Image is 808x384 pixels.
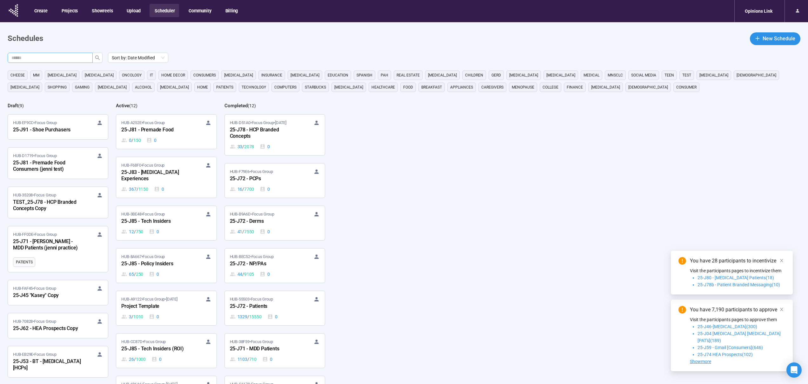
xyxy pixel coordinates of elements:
[116,103,129,109] h2: Active
[247,313,249,320] span: /
[698,345,763,350] span: 25-J59 - Gmail [Consumers](646)
[664,72,674,78] span: Teen
[13,318,56,325] span: HUB-70828 • Focus Group
[121,302,191,311] div: Project Template
[357,72,372,78] span: Spanish
[230,313,262,320] div: 1329
[122,72,142,78] span: oncology
[121,260,191,268] div: 25-J85 - Policy Insiders
[699,72,728,78] span: [MEDICAL_DATA]
[509,72,538,78] span: [MEDICAL_DATA]
[230,143,254,150] div: 33
[678,306,686,314] span: exclamation-circle
[57,4,82,17] button: Projects
[249,356,257,363] span: 710
[134,271,136,278] span: /
[13,153,57,159] span: HUB-D1719 • Focus Group
[779,307,784,312] span: close
[8,313,108,338] a: HUB-70828•Focus Group25-J62 - HEA Prospects Copy
[230,217,300,226] div: 25-J72 - Derms
[421,84,442,90] span: breakfast
[116,115,216,149] a: HUB-A252E•Focus Group25-J81 - Premade Food0 / 1500
[8,346,108,377] a: HUB-EB29E•Focus Group25-J53 - BT - [MEDICAL_DATA] [HCPs]
[230,302,300,311] div: 25-J72 - Patients
[450,84,473,90] span: appliances
[260,271,270,278] div: 0
[151,356,162,363] div: 0
[465,72,483,78] span: children
[690,316,785,323] p: Visit the participants pages to approve them
[13,358,83,372] div: 25-J53 - BT - [MEDICAL_DATA] [HCPs]
[230,211,274,217] span: HUB-B9A6D • Focus Group
[698,282,780,287] span: 25-J78b - Patient Branded Messaging(10)
[122,4,145,17] button: Upload
[676,84,697,90] span: consumer
[121,345,191,353] div: 25-J85 - Tech Insiders (ROI)
[8,115,108,139] a: HUB-EF9CC•Focus Group25-J91 - Shoe Purchasers
[8,226,108,272] a: HUB-FF0DE•Focus Group25-J71 - [PERSON_NAME] - MDD Patients (jenni practice)Patients
[262,356,272,363] div: 0
[397,72,420,78] span: real estate
[244,143,254,150] span: 2078
[244,186,254,193] span: 7700
[230,228,254,235] div: 41
[116,157,216,198] a: HUB-F68F0•Focus Group25-J83 - [MEDICAL_DATA] Experiences367 / 11500
[244,271,254,278] span: 9105
[260,143,270,150] div: 0
[334,84,363,90] span: [MEDICAL_DATA]
[121,186,148,193] div: 367
[512,84,534,90] span: menopause
[121,296,177,302] span: HUB-A9122 • Focus Group •
[225,163,325,198] a: HUB-F79E6•Focus Group25-J72 - PCPs16 / 77000
[138,186,148,193] span: 1150
[698,352,753,357] span: 25-J74 HEA Prospects(102)
[8,148,108,179] a: HUB-D1719•Focus Group25-J81 - Premade Food Consumers (jenni test)
[150,72,153,78] span: it
[13,198,83,213] div: TEST_25-J78 - HCP Branded Concepts Copy
[193,72,216,78] span: consumers
[133,313,143,320] span: 1010
[13,192,56,198] span: HUB-35208 • Focus Group
[584,72,599,78] span: medical
[248,103,256,108] span: ( 12 )
[149,313,159,320] div: 0
[230,126,300,141] div: 25-J78 - HCP Branded Concepts
[275,120,286,125] time: [DATE]
[166,297,177,301] time: [DATE]
[121,339,166,345] span: HUB-CC87D • Focus Group
[230,260,300,268] div: 25-J72 - NP/PAs
[92,53,103,63] button: search
[98,84,127,90] span: [MEDICAL_DATA]
[698,331,781,343] span: 25-J04 [MEDICAL_DATA] [MEDICAL_DATA] [PAT's](189)
[136,356,146,363] span: 1000
[48,84,67,90] span: shopping
[591,84,620,90] span: [MEDICAL_DATA]
[543,84,558,90] span: college
[230,120,286,126] span: HUB-D51A0 • Focus Group •
[8,103,18,109] h2: Draft
[690,359,711,364] span: Showmore
[328,72,348,78] span: education
[481,84,504,90] span: caregivers
[225,334,325,368] a: HUB-38F59•Focus Group25-J71 - MDD Patients1103 / 7100
[305,84,326,90] span: starbucks
[230,345,300,353] div: 25-J71 - MDD Patients
[137,186,138,193] span: /
[220,4,243,17] button: Billing
[87,4,117,17] button: Showreels
[112,53,164,63] span: Sort by: Date Modified
[136,228,143,235] span: 750
[230,271,254,278] div: 44
[690,267,785,274] p: Visit the participants pages to incentivize them
[121,120,165,126] span: HUB-A252E • Focus Group
[16,259,32,265] span: Patients
[121,254,165,260] span: HUB-8A667 • Focus Group
[197,84,208,90] span: home
[131,137,133,144] span: /
[247,356,249,363] span: /
[371,84,395,90] span: healthcare
[121,162,164,169] span: HUB-F68F0 • Focus Group
[403,84,413,90] span: Food
[608,72,623,78] span: mnsclc
[242,186,244,193] span: /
